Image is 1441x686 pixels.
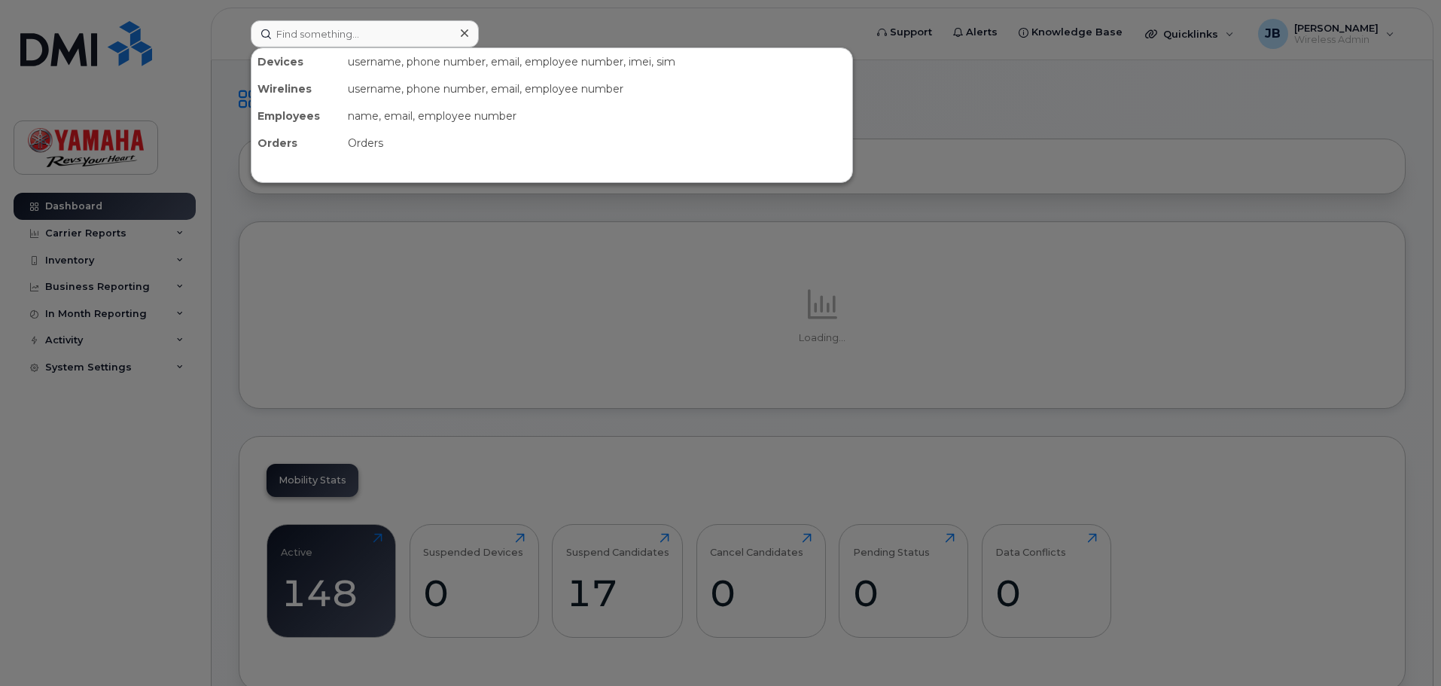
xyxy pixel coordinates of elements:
[342,130,852,157] div: Orders
[251,130,342,157] div: Orders
[342,48,852,75] div: username, phone number, email, employee number, imei, sim
[251,75,342,102] div: Wirelines
[251,102,342,130] div: Employees
[251,48,342,75] div: Devices
[342,102,852,130] div: name, email, employee number
[342,75,852,102] div: username, phone number, email, employee number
